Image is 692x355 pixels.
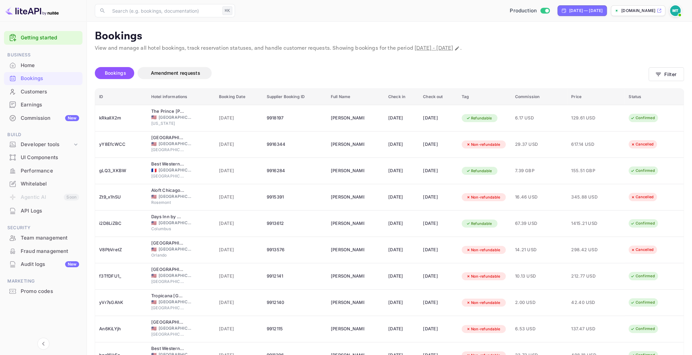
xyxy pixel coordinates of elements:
[327,89,384,105] th: Full Name
[415,45,453,52] span: [DATE] - [DATE]
[151,70,200,76] span: Amendment requests
[511,89,567,105] th: Commission
[626,246,658,254] div: Cancelled
[515,167,563,174] span: 7.39 GBP
[215,89,262,105] th: Booking Date
[4,112,82,124] a: CommissionNew
[462,299,505,307] div: Non-refundable
[151,134,185,141] div: Sleepy Hollow Hotel
[419,89,458,105] th: Check out
[95,67,649,79] div: account-settings tabs
[462,246,505,254] div: Non-refundable
[331,165,364,176] div: Mami Iwai
[567,89,625,105] th: Price
[266,271,322,282] div: 9912141
[99,192,143,203] div: Zt9_x1hSU
[423,245,454,255] div: [DATE]
[266,192,322,203] div: 9915391
[21,154,79,161] div: UI Components
[262,89,326,105] th: Supplier Booking ID
[159,141,192,147] span: [GEOGRAPHIC_DATA]
[571,273,605,280] span: 212.77 USD
[626,114,659,122] div: Confirmed
[151,195,157,199] span: United States of America
[462,220,496,228] div: Refundable
[384,89,419,105] th: Check in
[4,85,82,98] a: Customers
[266,113,322,123] div: 9918197
[507,7,552,15] div: Switch to Sandbox mode
[151,240,185,247] div: Wyndham Grand Orlando Resort Bonnet Creek
[458,89,511,105] th: Tag
[423,165,454,176] div: [DATE]
[4,112,82,125] div: CommissionNew
[21,101,79,109] div: Earnings
[510,7,537,15] span: Production
[21,207,79,215] div: API Logs
[99,165,143,176] div: gLQ3_XKBW
[21,261,79,268] div: Audit logs
[515,141,563,148] span: 29.37 USD
[423,113,454,123] div: [DATE]
[626,298,659,307] div: Confirmed
[99,297,143,308] div: yVr7sGAhK
[4,164,82,177] a: Performance
[151,214,185,220] div: Days Inn by Wyndham Columbus Fairgrounds
[151,142,157,146] span: United States of America
[462,167,496,175] div: Refundable
[219,141,258,148] span: [DATE]
[4,232,82,245] div: Team management
[423,297,454,308] div: [DATE]
[331,218,364,229] div: Lisa Alexander
[151,173,185,179] span: [GEOGRAPHIC_DATA]
[515,325,563,333] span: 6.53 USD
[571,220,605,227] span: 1415.21 USD
[388,218,415,229] div: [DATE]
[4,151,82,164] div: UI Components
[151,326,157,331] span: United States of America
[388,271,415,282] div: [DATE]
[151,300,157,304] span: United States of America
[151,115,157,119] span: United States of America
[4,98,82,111] a: Earnings
[151,187,185,194] div: Aloft Chicago O'Hare
[21,88,79,96] div: Customers
[151,200,185,206] span: Rosemont
[625,89,684,105] th: Status
[571,141,605,148] span: 617.14 USD
[423,271,454,282] div: [DATE]
[266,165,322,176] div: 9916284
[331,271,364,282] div: Lance Sullenberger
[423,218,454,229] div: [DATE]
[423,324,454,334] div: [DATE]
[99,113,143,123] div: kRkallX2m
[4,177,82,191] div: Whitelabel
[219,273,258,280] span: [DATE]
[388,297,415,308] div: [DATE]
[4,51,82,59] span: Business
[571,246,605,254] span: 298.42 USD
[219,299,258,306] span: [DATE]
[4,285,82,298] div: Promo codes
[388,192,415,203] div: [DATE]
[99,271,143,282] div: f3TfDFU1_
[571,325,605,333] span: 137.47 USD
[462,114,496,122] div: Refundable
[670,5,681,16] img: Marcin Teodoru
[219,167,258,174] span: [DATE]
[4,139,82,150] div: Developer tools
[4,164,82,177] div: Performance
[151,305,185,311] span: [GEOGRAPHIC_DATA]
[571,194,605,201] span: 345.88 USD
[423,192,454,203] div: [DATE]
[4,59,82,71] a: Home
[462,193,505,202] div: Non-refundable
[626,325,659,333] div: Confirmed
[151,147,185,153] span: [GEOGRAPHIC_DATA]
[151,252,185,258] span: Orlando
[21,141,72,148] div: Developer tools
[569,8,603,14] div: [DATE] — [DATE]
[159,325,192,331] span: [GEOGRAPHIC_DATA]
[4,278,82,285] span: Marketing
[21,234,79,242] div: Team management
